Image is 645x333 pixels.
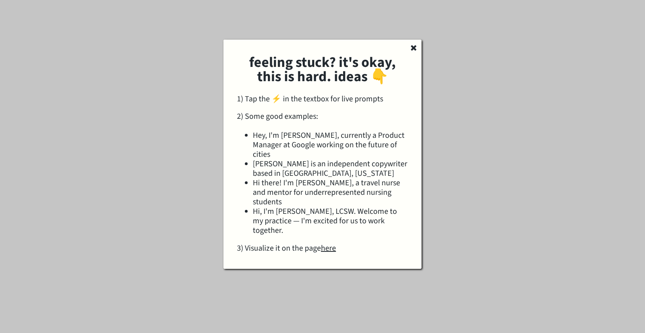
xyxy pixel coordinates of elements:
[321,243,336,254] u: here
[253,178,408,207] li: Hi there! I'm [PERSON_NAME], a travel nurse and mentor for underrepresented nursing students
[237,112,408,235] div: 2) Some good examples:
[253,159,408,178] li: [PERSON_NAME] is an independent copywriter based in [GEOGRAPHIC_DATA], [US_STATE]
[237,94,408,104] div: 1) Tap the ⚡️ in the textbox for live prompts
[253,131,408,159] li: Hey, I'm [PERSON_NAME], currently a Product Manager at Google working on the future of cities
[253,207,408,235] li: Hi, I'm [PERSON_NAME], LCSW. Welcome to my practice — I'm excited for us to work together.
[237,244,408,253] div: 3) Visualize it on the page
[249,52,399,87] strong: feeling stuck? it's okay, this is hard. ideas 👇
